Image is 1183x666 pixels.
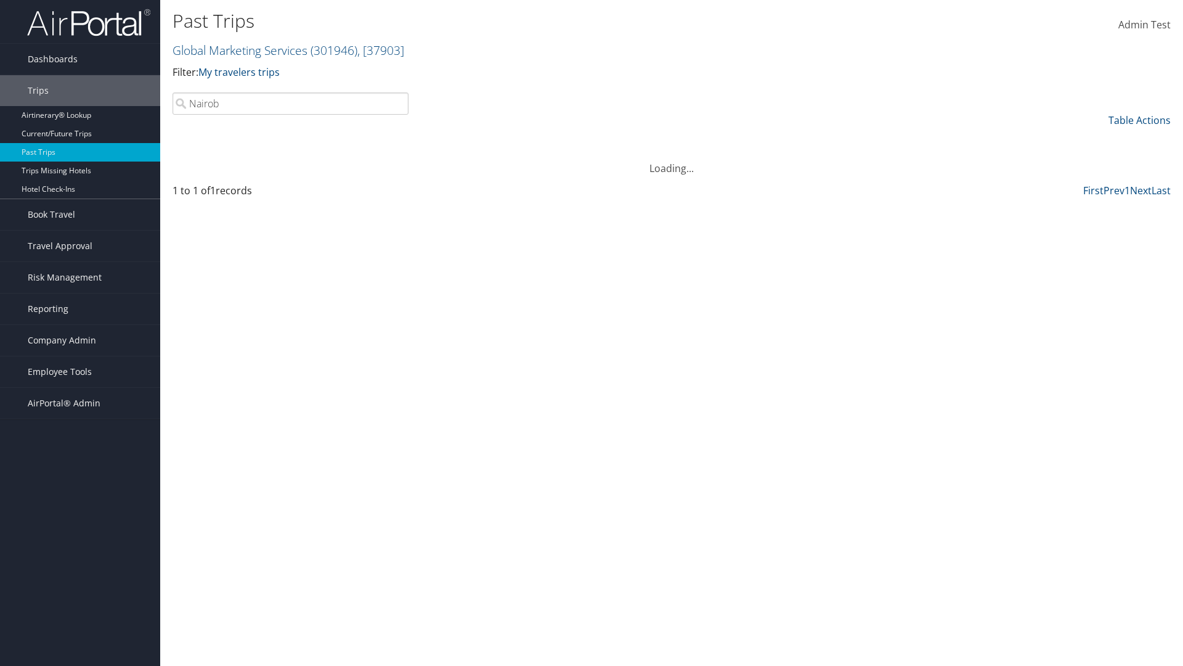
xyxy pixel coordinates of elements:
span: Book Travel [28,199,75,230]
a: Next [1130,184,1152,197]
span: Risk Management [28,262,102,293]
a: Global Marketing Services [173,42,404,59]
a: Last [1152,184,1171,197]
p: Filter: [173,65,838,81]
span: Company Admin [28,325,96,356]
span: Dashboards [28,44,78,75]
a: Prev [1104,184,1124,197]
span: Employee Tools [28,356,92,387]
a: Admin Test [1118,6,1171,44]
a: Table Actions [1108,113,1171,127]
input: Search Traveler or Arrival City [173,92,409,115]
span: 1 [210,184,216,197]
span: , [ 37903 ] [357,42,404,59]
span: Reporting [28,294,68,324]
a: 1 [1124,184,1130,197]
span: AirPortal® Admin [28,388,100,419]
h1: Past Trips [173,8,838,34]
div: Loading... [173,146,1171,176]
span: Travel Approval [28,231,92,261]
div: 1 to 1 of records [173,183,409,204]
a: My travelers trips [198,65,280,79]
a: First [1083,184,1104,197]
span: ( 301946 ) [311,42,357,59]
img: airportal-logo.png [27,8,150,37]
span: Trips [28,75,49,106]
span: Admin Test [1118,18,1171,31]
